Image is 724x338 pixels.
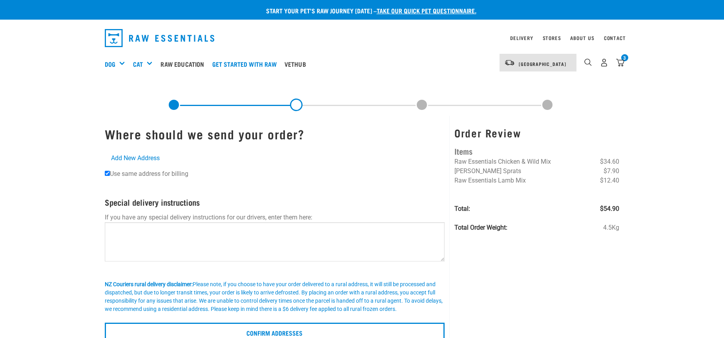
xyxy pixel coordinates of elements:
[454,224,507,231] strong: Total Order Weight:
[604,37,626,39] a: Contact
[454,145,619,157] h4: Items
[133,59,143,69] a: Cat
[159,48,210,80] a: Raw Education
[584,58,592,66] img: home-icon-1@2x.png
[210,48,283,80] a: Get started with Raw
[105,197,445,206] h4: Special delivery instructions
[454,158,551,165] span: Raw Essentials Chicken & Wild Mix
[504,59,515,66] img: van-moving.png
[543,37,561,39] a: Stores
[105,281,193,287] b: NZ Couriers rural delivery disclaimer:
[377,9,476,12] a: take our quick pet questionnaire.
[98,26,626,50] nav: dropdown navigation
[105,59,115,69] a: Dog
[600,204,619,214] span: $54.90
[600,176,619,185] span: $12.40
[105,171,110,176] input: Use same address for billing
[519,62,566,65] span: [GEOGRAPHIC_DATA]
[111,153,160,163] span: Add New Address
[600,58,608,67] img: user.png
[454,205,470,212] strong: Total:
[454,167,521,175] span: [PERSON_NAME] Sprats
[454,177,526,184] span: Raw Essentials Lamb Mix
[105,213,445,222] p: If you have any special delivery instructions for our drivers, enter them here:
[105,280,445,313] div: Please note, if you choose to have your order delivered to a rural address, it will still be proc...
[454,127,619,139] h3: Order Review
[604,166,619,176] span: $7.90
[616,58,624,67] img: home-icon@2x.png
[600,157,619,166] span: $34.60
[603,223,619,232] span: 4.5Kg
[105,29,215,47] img: Raw Essentials Logo
[570,37,594,39] a: About Us
[283,48,312,80] a: Vethub
[621,54,628,61] div: 3
[105,127,445,141] h1: Where should we send your order?
[510,37,533,39] a: Delivery
[105,147,445,169] a: Add New Address
[110,170,188,177] span: Use same address for billing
